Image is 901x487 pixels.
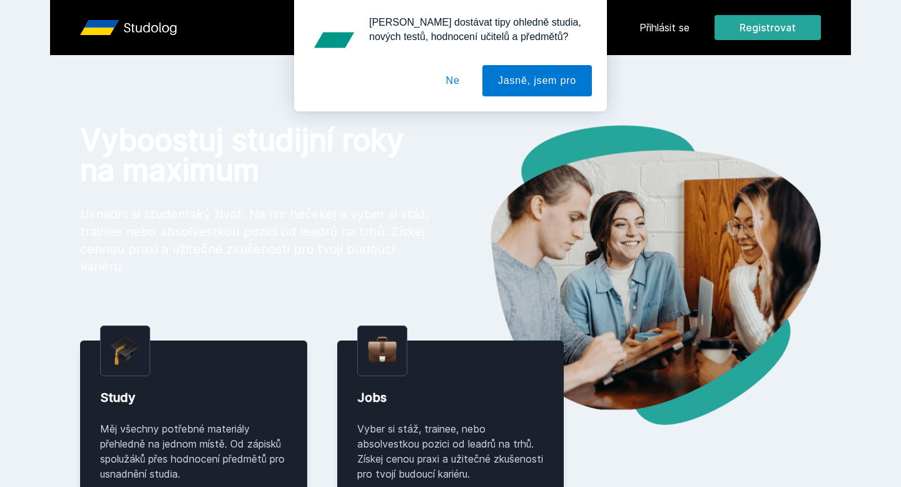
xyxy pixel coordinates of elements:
[357,389,544,406] div: Jobs
[100,389,287,406] div: Study
[430,65,476,96] button: Ne
[359,15,592,44] div: [PERSON_NAME] dostávat tipy ohledně studia, nových testů, hodnocení učitelů a předmětů?
[309,15,359,65] img: notification icon
[100,421,287,481] div: Měj všechny potřebné materiály přehledně na jednom místě. Od zápisků spolužáků přes hodnocení pře...
[450,125,821,425] img: hero.png
[357,421,544,481] div: Vyber si stáž, trainee, nebo absolvestkou pozici od leadrů na trhů. Získej cenou praxi a užitečné...
[80,125,430,185] h1: Vyboostuj studijní roky na maximum
[368,334,397,366] img: briefcase.png
[482,65,592,96] button: Jasně, jsem pro
[80,205,430,275] p: Usnadni si studentský život. Na nic nečekej a vyber si stáž, trainee nebo absolvestkou pozici od ...
[111,336,140,366] img: graduation-cap.png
